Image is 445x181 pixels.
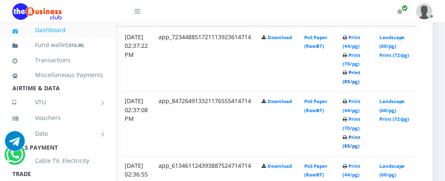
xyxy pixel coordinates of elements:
[12,123,103,144] a: Data
[397,8,403,15] i: Renew/Upgrade Subscription
[12,108,103,127] a: Vouchers
[379,116,409,122] a: Print (72/pg)
[120,92,153,155] td: [DATE] 02:37:08 PM
[12,35,103,55] a: Fund wallet[513.38]
[12,66,103,85] a: Miscellaneous Payments
[267,163,292,169] a: Download
[6,151,23,165] a: Chat for support
[12,21,103,40] a: Dashboard
[343,163,360,179] a: Print (44/pg)
[379,34,405,49] a: Landscape (60/pg)
[343,70,360,85] a: Print (85/pg)
[304,34,327,49] a: PoS Paper (RawBT)
[402,5,408,11] span: Renew/Upgrade Subscription
[343,52,360,67] a: Print (70/pg)
[154,92,256,155] td: app_847264913321176555414714
[304,99,327,114] a: PoS Paper (RawBT)
[304,163,327,179] a: PoS Paper (RawBT)
[379,99,405,114] a: Landscape (60/pg)
[154,27,256,91] td: app_723448851721113923614714
[69,42,83,48] b: 513.38
[343,99,360,114] a: Print (44/pg)
[12,51,103,70] a: Transactions
[12,3,62,20] img: Logo
[5,137,25,151] a: Chat for support
[379,52,409,58] a: Print (72/pg)
[343,134,360,150] a: Print (85/pg)
[120,27,153,91] td: [DATE] 02:37:22 PM
[343,116,360,132] a: Print (70/pg)
[12,151,103,170] a: Cable TV, Electricity
[416,3,433,19] img: User
[379,163,405,179] a: Landscape (60/pg)
[267,99,292,105] a: Download
[12,92,103,113] a: VTU
[67,42,84,48] small: [ ]
[267,34,292,40] a: Download
[343,34,360,49] a: Print (44/pg)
